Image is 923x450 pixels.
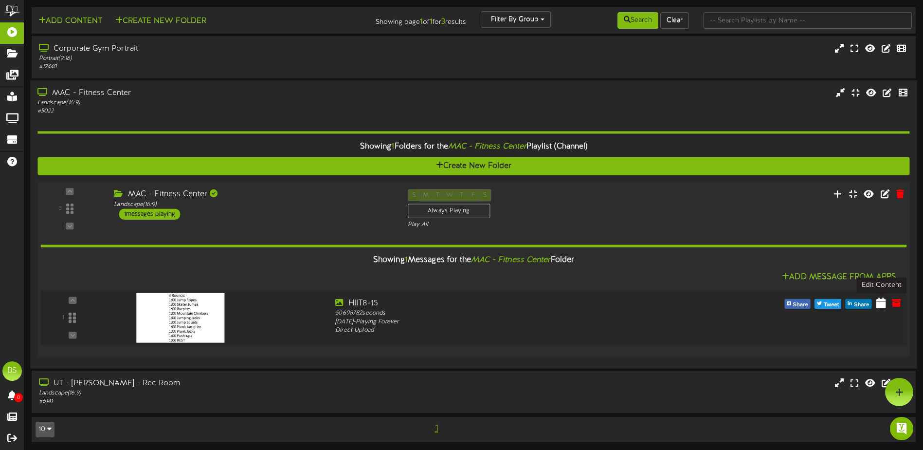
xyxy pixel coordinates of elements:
[37,88,392,99] div: MAC - Fitness Center
[408,221,613,229] div: Play All
[441,18,445,26] strong: 3
[39,397,393,406] div: # 6141
[112,15,209,27] button: Create New Folder
[39,55,393,63] div: Portrait ( 9:16 )
[660,12,689,29] button: Clear
[325,11,473,28] div: Showing page of for results
[136,293,225,342] img: 7bb1f12c-a295-468c-9445-85123578c331.jpg
[37,107,392,115] div: # 5022
[471,256,550,264] i: MAC - Fitness Center
[420,18,423,26] strong: 1
[36,15,105,27] button: Add Content
[335,309,685,318] div: 50698782 seconds
[36,422,54,437] button: 10
[822,300,841,310] span: Tweet
[335,318,685,326] div: [DATE] - Playing Forever
[617,12,658,29] button: Search
[430,18,433,26] strong: 1
[704,12,912,29] input: -- Search Playlists by Name --
[39,389,393,397] div: Landscape ( 16:9 )
[39,43,393,55] div: Corporate Gym Portrait
[335,326,685,335] div: Direct Upload
[481,11,551,28] button: Filter By Group
[37,99,392,107] div: Landscape ( 16:9 )
[408,204,490,218] div: Always Playing
[405,256,408,264] span: 1
[114,200,393,208] div: Landscape ( 16:9 )
[448,142,526,151] i: MAC - Fitness Center
[890,417,913,440] div: Open Intercom Messenger
[814,299,841,309] button: Tweet
[119,209,181,220] div: 1 messages playing
[39,63,393,71] div: # 12440
[779,271,899,283] button: Add Message From Apps
[33,250,914,271] div: Showing Messages for the Folder
[37,157,909,175] button: Create New Folder
[391,142,394,151] span: 1
[433,423,441,434] span: 1
[335,298,685,309] div: HIIT8-15
[2,361,22,381] div: BS
[30,136,917,157] div: Showing Folders for the Playlist (Channel)
[39,378,393,389] div: UT - [PERSON_NAME] - Rec Room
[14,393,23,402] span: 0
[791,300,810,310] span: Share
[784,299,811,309] button: Share
[852,300,871,310] span: Share
[114,189,393,200] div: MAC - Fitness Center
[846,299,872,309] button: Share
